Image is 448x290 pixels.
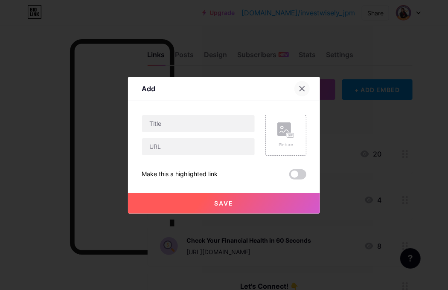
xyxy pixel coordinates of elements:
div: Picture [277,142,294,148]
span: Save [215,200,234,207]
input: URL [142,138,255,155]
div: Make this a highlighted link [142,169,218,180]
button: Save [128,193,320,214]
input: Title [142,115,255,132]
div: Add [142,84,155,94]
